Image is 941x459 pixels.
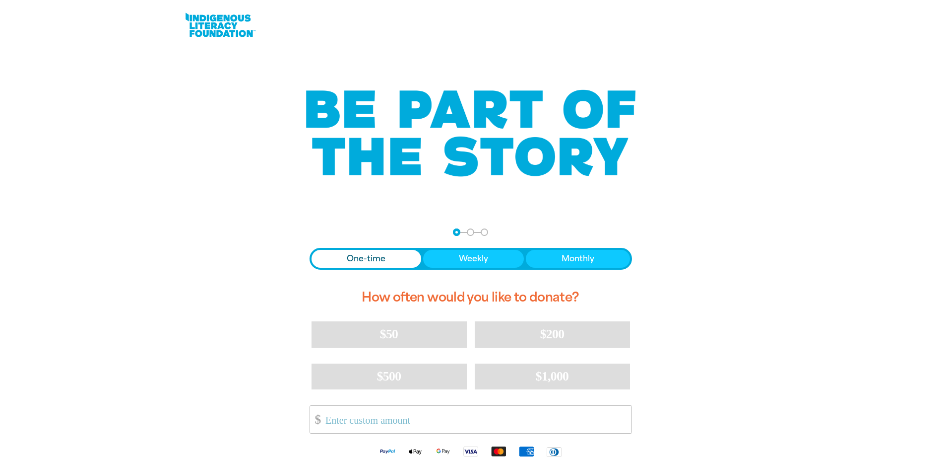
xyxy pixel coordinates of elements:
[310,282,632,313] h2: How often would you like to donate?
[540,446,568,458] img: Diners Club logo
[401,446,429,457] img: Apple Pay logo
[310,248,632,270] div: Donation frequency
[297,70,644,197] img: Be part of the story
[540,327,565,341] span: $200
[512,446,540,457] img: American Express logo
[312,321,467,347] button: $50
[377,369,401,383] span: $500
[374,446,401,457] img: Paypal logo
[481,229,488,236] button: Navigate to step 3 of 3 to enter your payment details
[310,408,321,431] span: $
[347,253,385,265] span: One-time
[312,250,422,268] button: One-time
[423,250,524,268] button: Weekly
[380,327,398,341] span: $50
[485,446,512,457] img: Mastercard logo
[536,369,569,383] span: $1,000
[526,250,630,268] button: Monthly
[429,446,457,457] img: Google Pay logo
[467,229,474,236] button: Navigate to step 2 of 3 to enter your details
[318,406,631,433] input: Enter custom amount
[562,253,594,265] span: Monthly
[457,446,485,457] img: Visa logo
[312,364,467,389] button: $500
[475,321,630,347] button: $200
[475,364,630,389] button: $1,000
[459,253,488,265] span: Weekly
[453,229,460,236] button: Navigate to step 1 of 3 to enter your donation amount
